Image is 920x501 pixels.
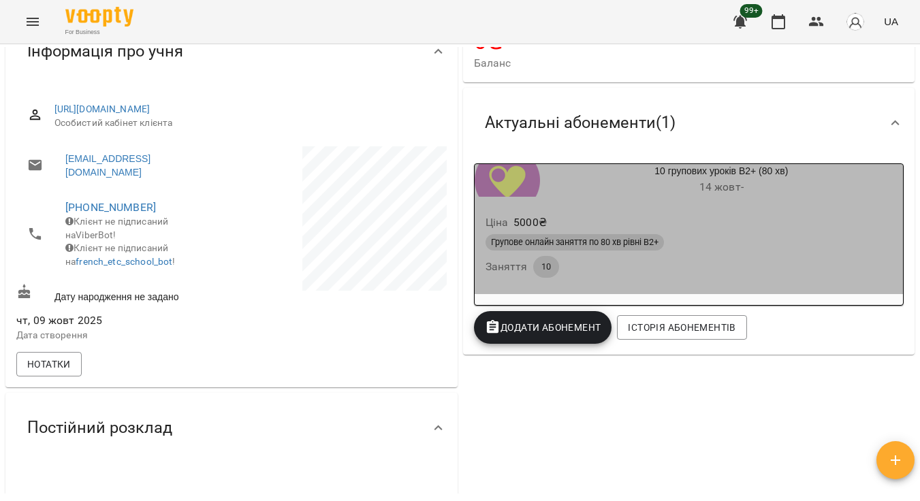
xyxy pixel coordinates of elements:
span: чт, 09 жовт 2025 [16,312,229,329]
div: 10 групових уроків В2+ (80 хв) [475,164,540,197]
a: [PHONE_NUMBER] [65,201,156,214]
span: Баланс [474,55,775,71]
a: [URL][DOMAIN_NAME] [54,103,150,114]
div: Актуальні абонементи(1) [463,88,915,158]
button: Нотатки [16,352,82,376]
span: Клієнт не підписаний на ! [65,242,176,267]
span: UA [884,14,898,29]
span: 99+ [740,4,763,18]
span: For Business [65,28,133,37]
button: Menu [16,5,49,38]
a: french_etc_school_bot [76,256,172,267]
span: 14 жовт - [699,180,744,193]
a: [EMAIL_ADDRESS][DOMAIN_NAME] [65,152,218,179]
div: 10 групових уроків В2+ (80 хв) [540,164,904,197]
button: Додати Абонемент [474,311,612,344]
span: Історія абонементів [628,319,735,336]
span: Нотатки [27,356,71,372]
span: 10 [533,261,559,273]
button: 10 групових уроків В2+ (80 хв)14 жовт- Ціна5000₴Групове онлайн заняття по 80 хв рівні В2+Заняття10 [475,164,904,294]
span: Актуальні абонементи ( 1 ) [485,112,676,133]
div: Інформація про учня [5,16,458,86]
span: Групове онлайн заняття по 80 хв рівні В2+ [486,236,664,248]
button: Історія абонементів [617,315,746,340]
span: Особистий кабінет клієнта [54,116,436,130]
span: Постійний розклад [27,417,172,438]
p: Дата створення [16,329,229,342]
span: Інформація про учня [27,41,183,62]
img: avatar_s.png [846,12,865,31]
span: Клієнт не підписаний на ViberBot! [65,216,168,240]
h6: Заняття [486,257,528,276]
span: Додати Абонемент [485,319,601,336]
img: Voopty Logo [65,7,133,27]
div: Постійний розклад [5,393,458,463]
button: UA [878,9,904,34]
div: Дату народження не задано [14,281,232,306]
h6: Ціна [486,213,509,232]
p: 5000 ₴ [513,214,547,231]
